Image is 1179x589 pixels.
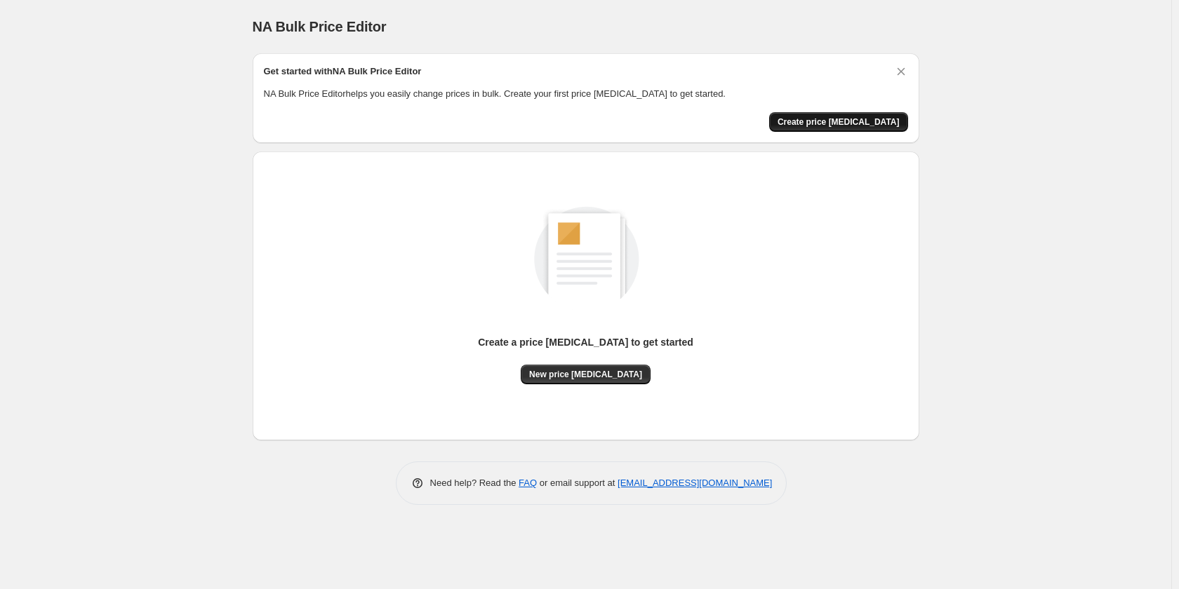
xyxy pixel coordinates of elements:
span: or email support at [537,478,618,488]
span: Need help? Read the [430,478,519,488]
span: New price [MEDICAL_DATA] [529,369,642,380]
p: Create a price [MEDICAL_DATA] to get started [478,335,693,349]
a: [EMAIL_ADDRESS][DOMAIN_NAME] [618,478,772,488]
a: FAQ [519,478,537,488]
button: Create price change job [769,112,908,132]
button: Dismiss card [894,65,908,79]
span: Create price [MEDICAL_DATA] [778,116,900,128]
button: New price [MEDICAL_DATA] [521,365,651,384]
span: NA Bulk Price Editor [253,19,387,34]
p: NA Bulk Price Editor helps you easily change prices in bulk. Create your first price [MEDICAL_DAT... [264,87,908,101]
h2: Get started with NA Bulk Price Editor [264,65,422,79]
